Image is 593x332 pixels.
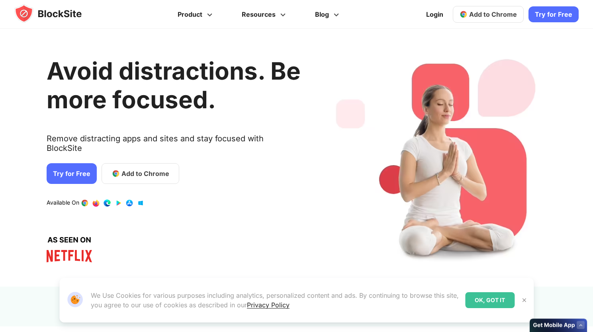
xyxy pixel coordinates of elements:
[247,301,290,309] a: Privacy Policy
[465,292,515,308] div: OK, GOT IT
[528,6,579,22] a: Try for Free
[47,163,97,184] a: Try for Free
[14,4,97,23] img: blocksite-icon.5d769676.svg
[91,291,459,310] p: We Use Cookies for various purposes including analytics, personalized content and ads. By continu...
[469,10,517,18] span: Add to Chrome
[47,199,79,207] text: Available On
[460,10,468,18] img: chrome-icon.svg
[47,57,301,114] h1: Avoid distractions. Be more focused.
[47,134,301,159] text: Remove distracting apps and sites and stay focused with BlockSite
[453,6,524,23] a: Add to Chrome
[519,295,529,305] button: Close
[121,169,169,178] span: Add to Chrome
[421,5,448,24] a: Login
[521,297,527,303] img: Close
[102,163,179,184] a: Add to Chrome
